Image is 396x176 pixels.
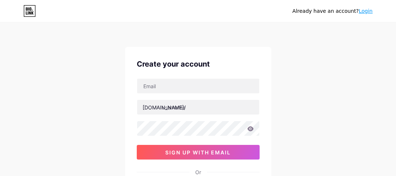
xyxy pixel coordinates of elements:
button: sign up with email [137,145,260,160]
div: Create your account [137,59,260,70]
div: Already have an account? [293,7,373,15]
a: Login [359,8,373,14]
div: Or [195,168,201,176]
input: Email [137,79,259,93]
div: [DOMAIN_NAME]/ [143,104,186,111]
input: username [137,100,259,115]
span: sign up with email [165,149,231,156]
